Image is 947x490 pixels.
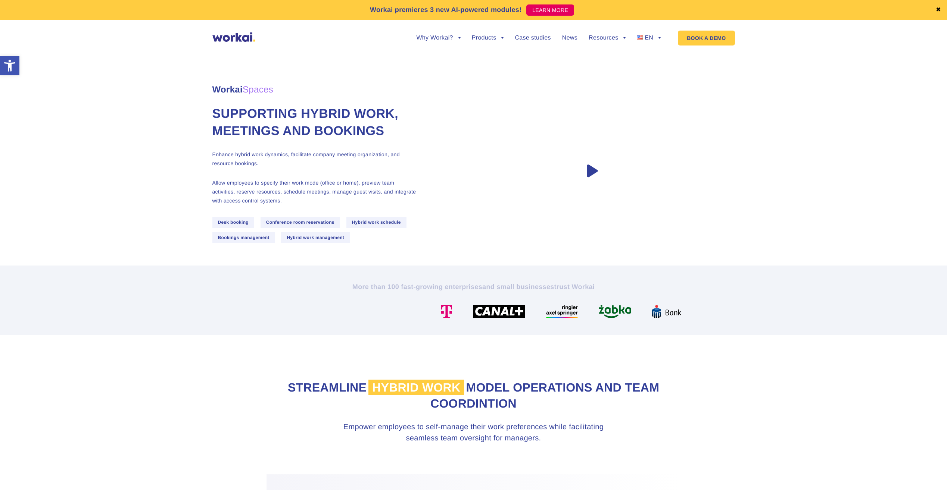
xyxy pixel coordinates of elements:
a: BOOK A DEMO [678,31,735,45]
span: Workai [212,76,274,94]
span: hybrid work [368,380,464,395]
em: Spaces [243,85,273,95]
a: Products [472,35,504,41]
p: Workai premieres 3 new AI-powered modules! [370,5,522,15]
h2: Streamline model operations and team coordintion [267,380,681,412]
h1: Supporting hybrid work, meetings and bookings [212,106,418,140]
h3: Empower employees to self-manage their work preferences while facilitating seamless team oversigh... [328,421,619,444]
span: Conference room reservations [261,217,340,228]
p: Enhance hybrid work dynamics, facilitate company meeting organization, and resource bookings. [212,150,418,168]
a: ✖ [936,7,941,13]
a: LEARN MORE [526,4,574,16]
h2: More than 100 fast-growing enterprises trust Workai [267,282,681,291]
i: and small businesses [482,283,554,290]
span: Hybrid work schedule [346,217,406,228]
span: Hybrid work management [281,232,350,243]
p: Allow employees to specify their work mode (office or home), preview team activities, reserve res... [212,178,418,205]
a: Resources [589,35,626,41]
span: Desk booking [212,217,255,228]
a: Case studies [515,35,551,41]
a: News [562,35,577,41]
a: Why Workai? [416,35,460,41]
span: EN [645,35,653,41]
span: Bookings management [212,232,275,243]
